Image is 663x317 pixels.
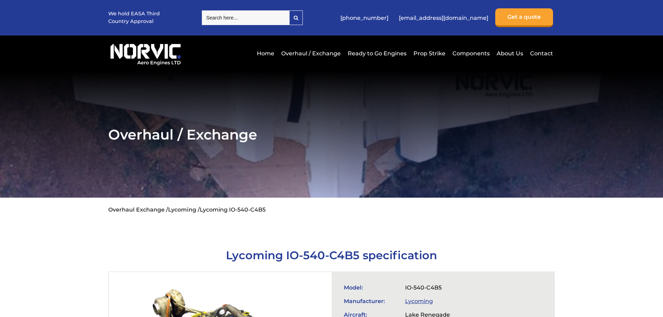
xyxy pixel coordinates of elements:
td: Model: [340,281,402,294]
li: Lycoming IO-540-C4B5 [200,206,266,213]
td: Manufacturer: [340,294,402,308]
a: Prop Strike [412,45,447,62]
td: IO-540-C4B5 [402,281,488,294]
h2: Overhaul / Exchange [108,126,555,143]
a: Get a quote [495,8,553,27]
a: About Us [495,45,525,62]
a: Ready to Go Engines [346,45,408,62]
a: Home [255,45,276,62]
h1: Lycoming IO-540-C4B5 specification [108,248,555,262]
a: Overhaul Exchange / [108,206,168,213]
p: We hold EASA Third Country Approval [108,10,160,25]
a: Lycoming [405,298,433,304]
a: Components [451,45,491,62]
a: Contact [528,45,553,62]
a: [PHONE_NUMBER] [337,9,392,26]
a: Lycoming / [168,206,200,213]
a: Overhaul / Exchange [279,45,342,62]
img: Norvic Aero Engines logo [108,41,183,66]
input: Search here... [202,10,289,25]
a: [EMAIL_ADDRESS][DOMAIN_NAME] [395,9,492,26]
